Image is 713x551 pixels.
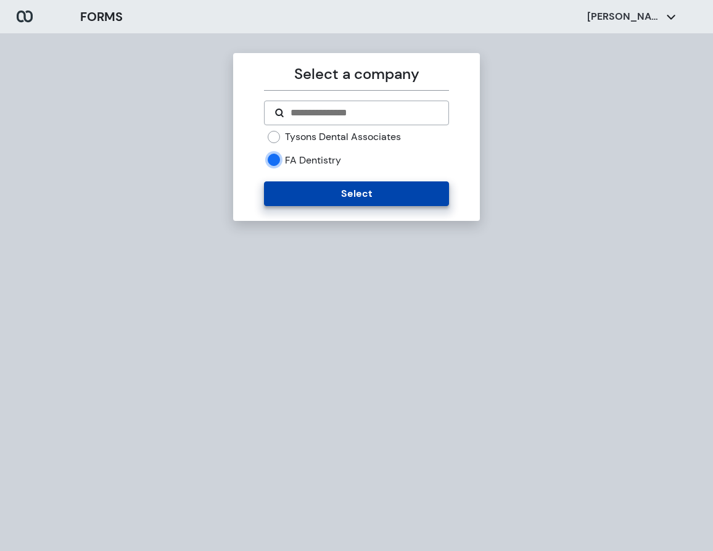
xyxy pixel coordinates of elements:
label: Tysons Dental Associates [285,130,401,144]
input: Search [289,106,438,120]
p: [PERSON_NAME] [587,10,661,23]
label: FA Dentistry [285,154,341,167]
button: Select [264,181,448,206]
h3: FORMS [80,7,123,26]
p: Select a company [264,63,448,85]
